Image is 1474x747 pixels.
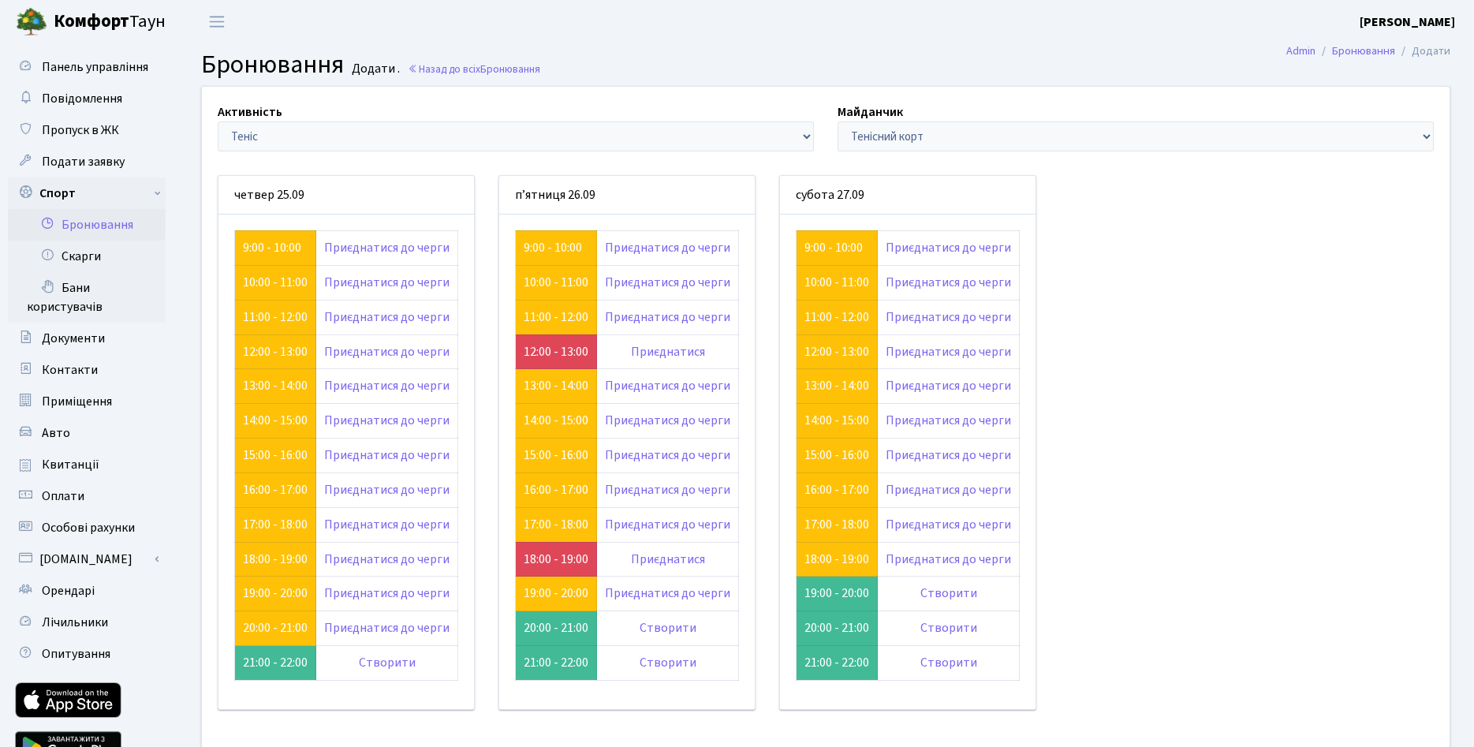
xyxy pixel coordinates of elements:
[920,654,977,671] a: Створити
[920,619,977,637] a: Створити
[605,412,730,429] a: Приєднатися до черги
[243,239,301,256] a: 9:00 - 10:00
[780,176,1036,215] div: субота 27.09
[8,607,166,638] a: Лічильники
[8,543,166,575] a: [DOMAIN_NAME]
[42,614,108,631] span: Лічильники
[631,343,705,360] a: Приєднатися
[42,519,135,536] span: Особові рахунки
[359,654,416,671] a: Створити
[324,585,450,602] a: Приєднатися до черги
[324,412,450,429] a: Приєднатися до черги
[324,516,450,533] a: Приєднатися до черги
[8,354,166,386] a: Контакти
[42,393,112,410] span: Приміщення
[243,551,308,568] a: 18:00 - 19:00
[42,582,95,599] span: Орендарі
[499,176,755,215] div: п’ятниця 26.09
[8,272,166,323] a: Бани користувачів
[886,446,1011,464] a: Приєднатися до черги
[804,516,869,533] a: 17:00 - 18:00
[605,481,730,499] a: Приєднатися до черги
[243,619,308,637] a: 20:00 - 21:00
[886,551,1011,568] a: Приєднатися до черги
[886,377,1011,394] a: Приєднатися до черги
[243,412,308,429] a: 14:00 - 15:00
[243,343,308,360] a: 12:00 - 13:00
[201,47,344,83] span: Бронювання
[524,274,588,291] a: 10:00 - 11:00
[480,62,540,77] span: Бронювання
[8,114,166,146] a: Пропуск в ЖК
[197,9,237,35] button: Переключити навігацію
[16,6,47,38] img: logo.png
[8,83,166,114] a: Повідомлення
[349,62,400,77] small: Додати .
[524,239,582,256] a: 9:00 - 10:00
[8,386,166,417] a: Приміщення
[8,146,166,177] a: Подати заявку
[8,417,166,449] a: Авто
[324,308,450,326] a: Приєднатися до черги
[42,361,98,379] span: Контакти
[804,481,869,499] a: 16:00 - 17:00
[1332,43,1395,59] a: Бронювання
[324,377,450,394] a: Приєднатися до черги
[8,638,166,670] a: Опитування
[54,9,129,34] b: Комфорт
[1360,13,1455,31] b: [PERSON_NAME]
[1286,43,1315,59] a: Admin
[797,577,878,611] td: 19:00 - 20:00
[408,62,540,77] a: Назад до всіхБронювання
[524,551,588,568] a: 18:00 - 19:00
[8,51,166,83] a: Панель управління
[42,456,99,473] span: Квитанції
[324,239,450,256] a: Приєднатися до черги
[605,446,730,464] a: Приєднатися до черги
[42,58,148,76] span: Панель управління
[243,308,308,326] a: 11:00 - 12:00
[886,412,1011,429] a: Приєднатися до черги
[797,611,878,646] td: 20:00 - 21:00
[8,480,166,512] a: Оплати
[1263,35,1474,68] nav: breadcrumb
[797,646,878,681] td: 21:00 - 22:00
[640,619,696,637] a: Створити
[324,446,450,464] a: Приєднатися до черги
[804,274,869,291] a: 10:00 - 11:00
[324,274,450,291] a: Приєднатися до черги
[524,516,588,533] a: 17:00 - 18:00
[605,516,730,533] a: Приєднатися до черги
[42,645,110,663] span: Опитування
[920,585,977,602] a: Створити
[804,239,863,256] a: 9:00 - 10:00
[886,239,1011,256] a: Приєднатися до черги
[804,551,869,568] a: 18:00 - 19:00
[8,177,166,209] a: Спорт
[243,377,308,394] a: 13:00 - 14:00
[218,103,282,121] label: Активність
[324,551,450,568] a: Приєднатися до черги
[1360,13,1455,32] a: [PERSON_NAME]
[243,274,308,291] a: 10:00 - 11:00
[516,646,597,681] td: 21:00 - 22:00
[605,274,730,291] a: Приєднатися до черги
[605,239,730,256] a: Приєднатися до черги
[235,646,316,681] td: 21:00 - 22:00
[8,241,166,272] a: Скарги
[8,209,166,241] a: Бронювання
[243,446,308,464] a: 15:00 - 16:00
[524,412,588,429] a: 14:00 - 15:00
[243,585,308,602] a: 19:00 - 20:00
[605,585,730,602] a: Приєднатися до черги
[524,585,588,602] a: 19:00 - 20:00
[42,121,119,139] span: Пропуск в ЖК
[524,446,588,464] a: 15:00 - 16:00
[838,103,903,121] label: Майданчик
[524,308,588,326] a: 11:00 - 12:00
[54,9,166,35] span: Таун
[804,308,869,326] a: 11:00 - 12:00
[1395,43,1450,60] li: Додати
[243,481,308,499] a: 16:00 - 17:00
[218,176,474,215] div: четвер 25.09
